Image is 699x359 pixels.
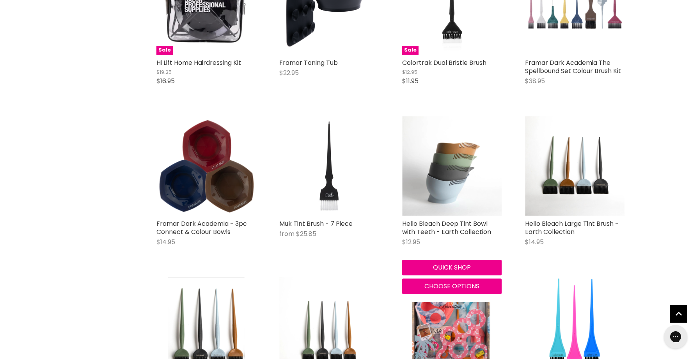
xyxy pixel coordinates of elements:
button: Quick shop [402,260,502,275]
img: Hello Bleach Large Tint Brush - Earth Collection [525,116,624,216]
span: $22.95 [279,68,299,77]
a: Hello Bleach Deep Tint Bowl with Teeth - Earth Collection [402,219,491,236]
span: Sale [156,46,173,55]
a: Framar Dark Academia - 3pc Connect & Colour Bowls [156,219,247,236]
img: Hello Bleach Deep Tint Bowl with Teeth - Earth Collection [402,116,502,216]
img: Muk Tint Brush - 7 Piece [279,116,379,216]
span: $19.25 [156,68,172,76]
a: Framar Toning Tub [279,58,338,67]
span: Sale [402,46,419,55]
span: $38.95 [525,77,545,86]
span: $25.85 [296,229,316,238]
span: from [279,229,295,238]
a: Colortrak Dual Bristle Brush [402,58,486,67]
span: $12.95 [402,238,420,246]
a: Framar Dark Academia The Spellbound Set Colour Brush Kit [525,58,621,75]
img: Framar Dark Academia - 3pc Connect & Colour Bowls [156,116,256,216]
span: $12.95 [402,68,417,76]
a: Hello Bleach Large Tint Brush - Earth Collection [525,219,619,236]
span: $16.95 [156,77,175,86]
button: Choose options [402,279,502,294]
a: Hi Lift Home Hairdressing Kit [156,58,241,67]
iframe: Gorgias live chat messenger [660,322,691,351]
span: $14.95 [525,238,544,246]
span: Choose options [424,282,479,291]
a: Muk Tint Brush - 7 Piece [279,219,353,228]
span: $11.95 [402,77,419,86]
span: $14.95 [156,238,175,246]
